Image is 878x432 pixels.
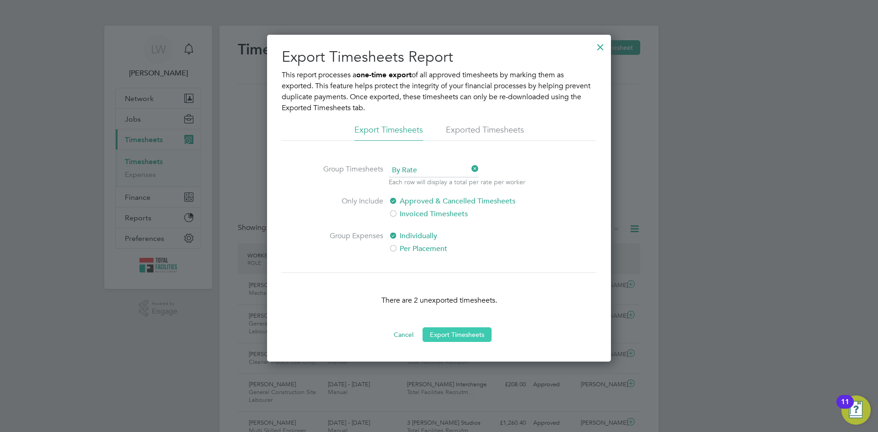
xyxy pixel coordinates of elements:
[356,70,412,79] b: one-time export
[389,164,479,177] span: By Rate
[389,177,525,187] p: Each row will display a total per rate per worker
[315,164,383,185] label: Group Timesheets
[841,402,849,414] div: 11
[423,327,492,342] button: Export Timesheets
[315,230,383,254] label: Group Expenses
[282,69,596,113] p: This report processes a of all approved timesheets by marking them as exported. This feature help...
[841,395,871,425] button: Open Resource Center, 11 new notifications
[386,327,421,342] button: Cancel
[389,196,542,207] label: Approved & Cancelled Timesheets
[389,208,542,219] label: Invoiced Timesheets
[389,230,542,241] label: Individually
[315,196,383,219] label: Only Include
[282,295,596,306] p: There are 2 unexported timesheets.
[282,48,596,67] h2: Export Timesheets Report
[354,124,423,141] li: Export Timesheets
[389,243,542,254] label: Per Placement
[446,124,524,141] li: Exported Timesheets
